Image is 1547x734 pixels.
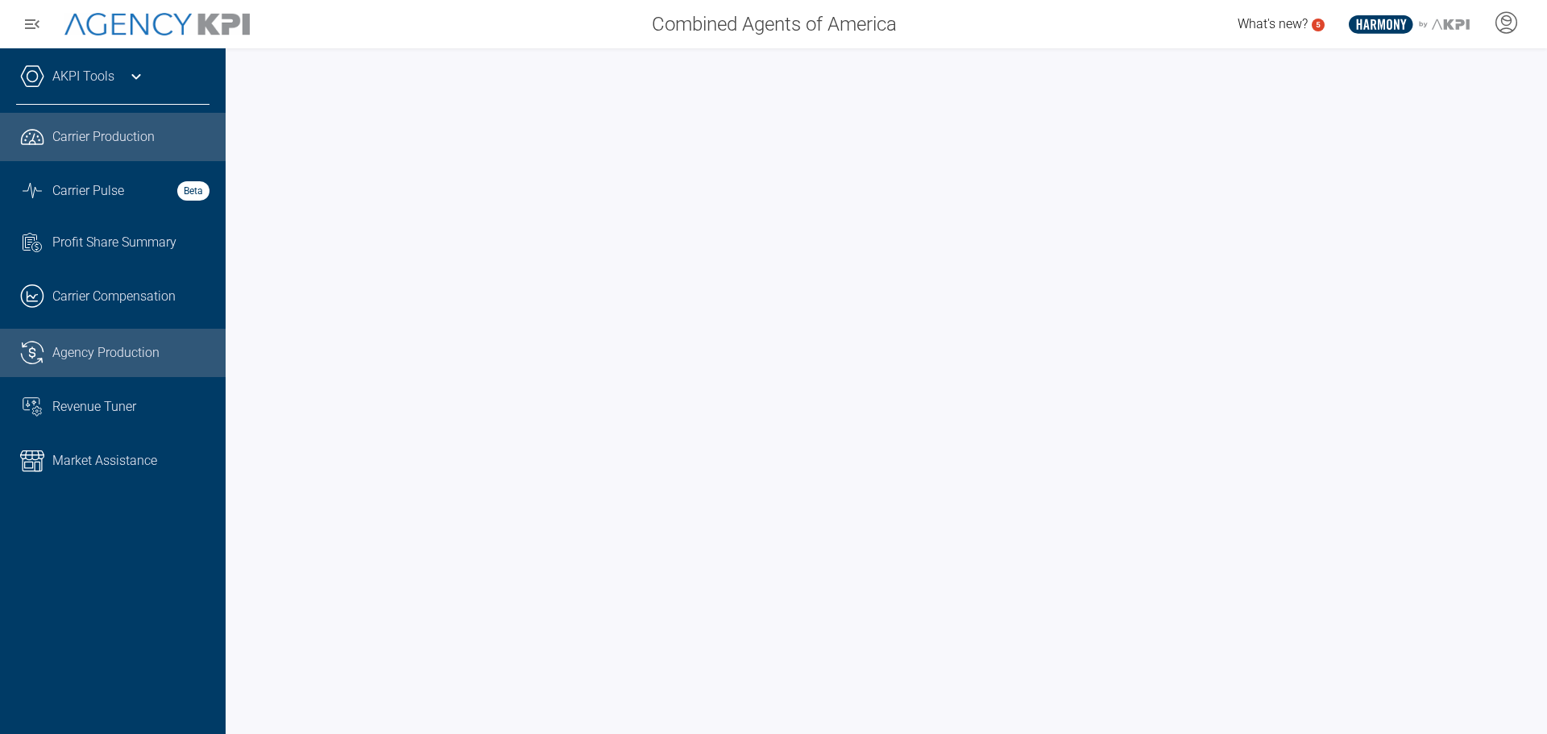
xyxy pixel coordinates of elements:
[1316,20,1321,29] text: 5
[52,451,157,471] span: Market Assistance
[52,287,176,306] span: Carrier Compensation
[652,10,897,39] span: Combined Agents of America
[52,397,136,417] span: Revenue Tuner
[52,181,124,201] span: Carrier Pulse
[1312,19,1325,31] a: 5
[64,13,250,36] img: AgencyKPI
[52,67,114,86] a: AKPI Tools
[1238,16,1308,31] span: What's new?
[177,181,209,201] strong: Beta
[52,233,176,252] span: Profit Share Summary
[52,127,155,147] span: Carrier Production
[52,343,160,363] span: Agency Production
